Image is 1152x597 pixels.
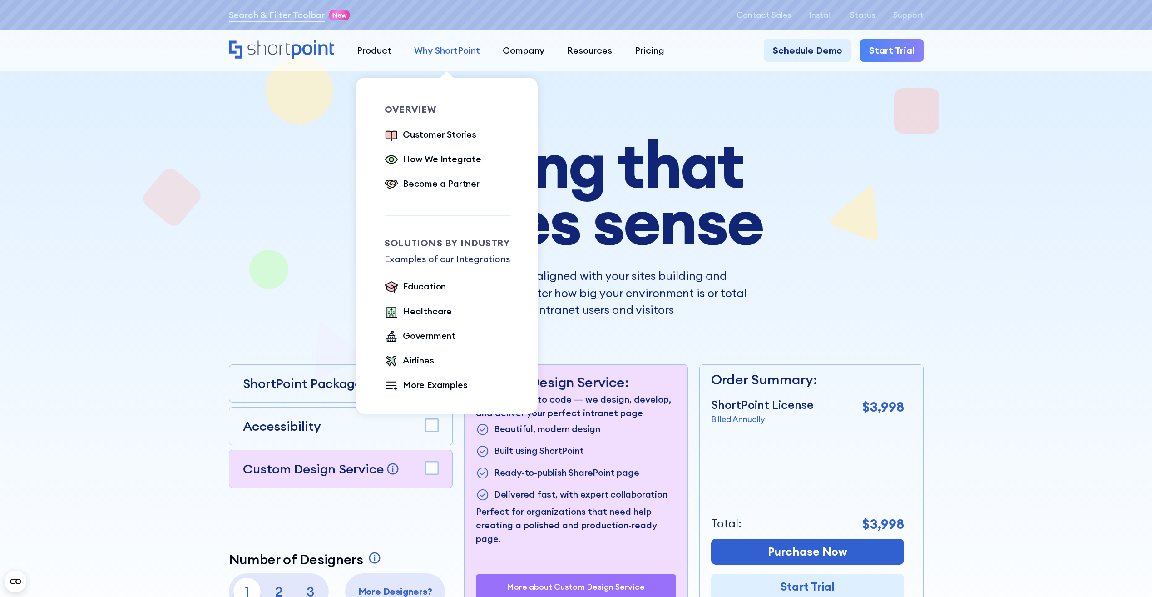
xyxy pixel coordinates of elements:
a: Number of Designers [229,551,384,567]
a: Resources [556,39,623,62]
div: How We Integrate [403,152,481,166]
a: Contact Sales [737,10,791,20]
p: Examples of our Integrations [385,252,511,266]
div: Airlines [403,353,434,367]
div: Solutions by Industry [385,239,511,248]
div: Why ShortPoint [414,44,480,57]
p: Order Summary: [711,369,904,390]
p: Ready-to-publish SharePoint page [494,466,639,481]
p: ShortPoint pricing is aligned with your sites building and designing needs, no matter how big you... [406,268,747,319]
a: Schedule Demo [764,39,851,62]
div: Product [357,44,391,57]
a: Healthcare [385,304,452,320]
p: Delivered fast, with expert collaboration [494,488,667,502]
p: Total: [711,515,742,532]
a: Government [385,329,455,344]
a: Product [346,39,403,62]
a: Company [491,39,556,62]
p: Perfect for organizations that need help creating a polished and production-ready page. [476,505,676,546]
a: Pricing [623,39,676,62]
iframe: Chat Widget [989,492,1152,597]
h1: Pricing that makes sense [321,136,831,249]
div: Company [503,44,544,57]
a: Why ShortPoint [403,39,491,62]
a: Support [893,10,924,20]
p: Beautiful, modern design [494,422,600,437]
p: Built using ShortPoint [494,444,584,459]
p: $3,998 [862,514,904,534]
a: Airlines [385,353,434,369]
p: ShortPoint License [711,397,814,414]
div: Overview [385,105,511,114]
a: Become a Partner [385,177,480,192]
div: Pricing [635,44,664,57]
div: Government [403,329,455,343]
div: Customer Stories [403,128,476,141]
p: Custom Design Service [243,461,384,477]
a: Home [229,40,335,60]
a: Status [850,10,875,20]
p: $3,998 [862,397,904,417]
div: Healthcare [403,304,452,318]
a: Education [385,279,446,295]
div: More Examples [403,378,467,392]
a: Customer Stories [385,128,476,143]
a: How We Integrate [385,152,481,168]
p: Custom Design Service: [476,374,676,390]
div: Resources [567,44,612,57]
a: Purchase Now [711,539,904,565]
p: Number of Designers [229,551,363,567]
div: Become a Partner [403,177,480,190]
p: From concept to code — we design, develop, and deliver your perfect intranet page [476,393,676,420]
p: Billed Annually [711,413,814,425]
p: ShortPoint Package [243,374,362,393]
a: Start Trial [860,39,924,62]
p: Accessibility [243,417,321,436]
a: More Examples [385,378,467,393]
a: More about Custom Design Service [507,582,645,592]
a: Search & Filter Toolbar [229,8,325,22]
div: Education [403,279,446,293]
button: Open CMP widget [5,571,26,592]
a: Install [809,10,832,20]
